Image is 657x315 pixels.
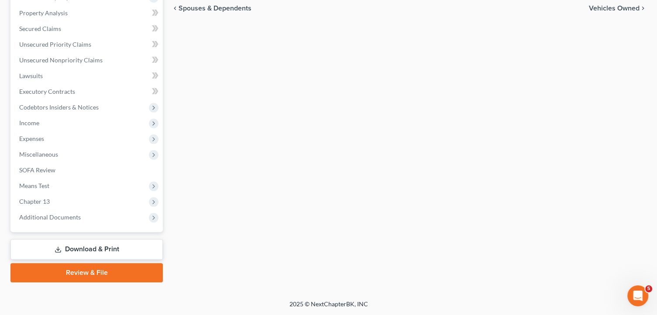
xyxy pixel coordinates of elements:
span: Chapter 13 [19,198,50,205]
button: chevron_left Spouses & Dependents [172,5,251,12]
a: Property Analysis [12,5,163,21]
span: Unsecured Priority Claims [19,41,91,48]
button: Vehicles Owned chevron_right [589,5,647,12]
span: Expenses [19,135,44,142]
span: Means Test [19,182,49,189]
a: Unsecured Nonpriority Claims [12,52,163,68]
span: 5 [645,285,652,292]
a: Download & Print [10,239,163,260]
span: SOFA Review [19,166,55,174]
i: chevron_right [640,5,647,12]
iframe: Intercom live chat [627,285,648,306]
span: Income [19,119,39,127]
a: Review & File [10,263,163,282]
span: Additional Documents [19,213,81,221]
span: Property Analysis [19,9,68,17]
span: Unsecured Nonpriority Claims [19,56,103,64]
a: Lawsuits [12,68,163,84]
span: Miscellaneous [19,151,58,158]
a: Unsecured Priority Claims [12,37,163,52]
span: Codebtors Insiders & Notices [19,103,99,111]
a: SOFA Review [12,162,163,178]
span: Executory Contracts [19,88,75,95]
span: Lawsuits [19,72,43,79]
a: Executory Contracts [12,84,163,99]
span: Secured Claims [19,25,61,32]
i: chevron_left [172,5,179,12]
span: Vehicles Owned [589,5,640,12]
span: Spouses & Dependents [179,5,251,12]
a: Secured Claims [12,21,163,37]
